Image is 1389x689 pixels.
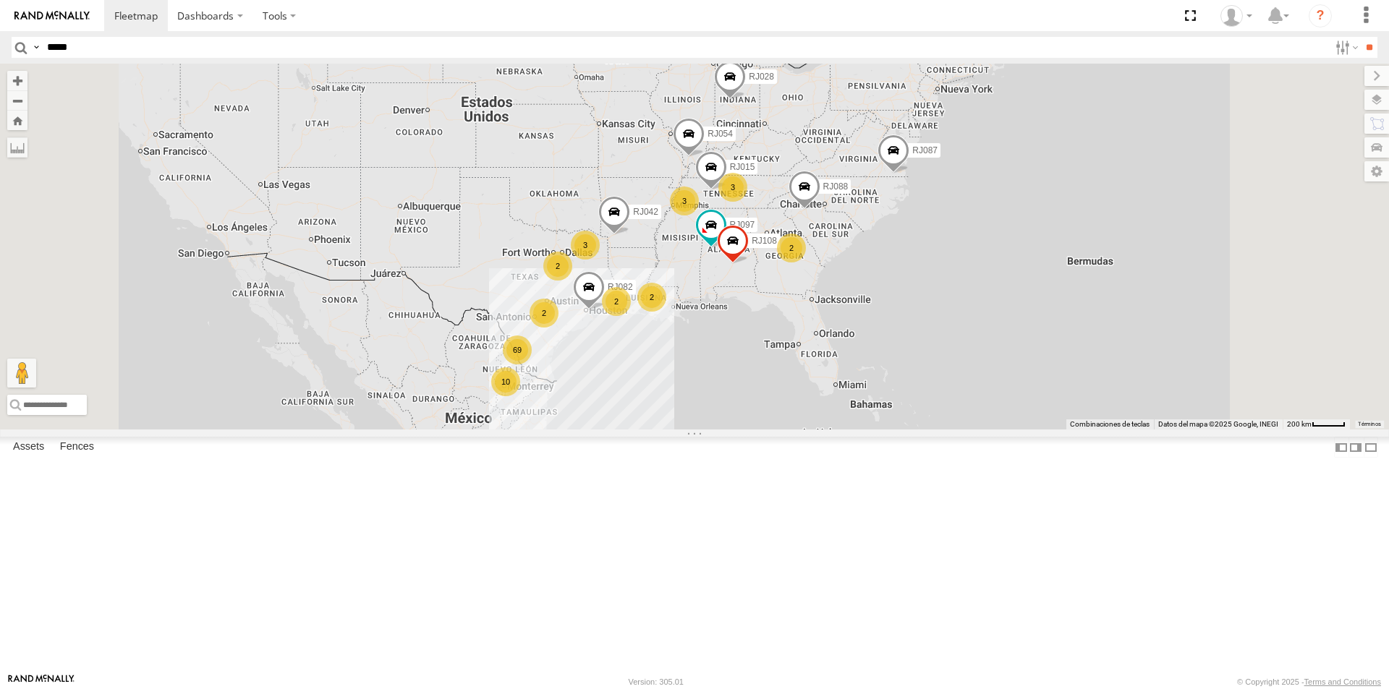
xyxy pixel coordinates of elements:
span: RJ097 [730,220,755,230]
span: RJ082 [608,282,633,292]
label: Assets [6,437,51,458]
label: Map Settings [1364,161,1389,181]
div: 2 [637,283,666,312]
button: Arrastra al hombrecito al mapa para abrir Street View [7,359,36,388]
button: Zoom Home [7,111,27,130]
div: 69 [503,335,532,364]
button: Zoom in [7,71,27,90]
div: 2 [530,299,558,328]
div: 3 [571,231,600,260]
span: RJ087 [912,145,938,155]
label: Fences [53,437,101,458]
a: Términos [1358,421,1381,427]
span: RJ108 [752,236,777,246]
button: Combinaciones de teclas [1070,419,1150,429]
div: 2 [543,252,572,281]
button: Escala del mapa: 200 km por 43 píxeles [1283,419,1350,429]
div: 2 [602,287,631,316]
div: Jose Anaya [1215,5,1257,27]
div: 3 [670,187,699,215]
span: 200 km [1287,420,1312,428]
span: Datos del mapa ©2025 Google, INEGI [1158,420,1278,428]
a: Visit our Website [8,675,75,689]
span: RJ028 [749,72,774,82]
img: rand-logo.svg [14,11,90,21]
button: Zoom out [7,90,27,111]
span: RJ054 [708,129,733,139]
label: Measure [7,137,27,158]
label: Search Filter Options [1330,37,1361,58]
span: RJ015 [730,162,755,172]
div: © Copyright 2025 - [1237,677,1381,686]
div: Version: 305.01 [629,677,684,686]
div: 10 [491,367,520,396]
div: 3 [718,173,747,202]
label: Search Query [30,37,42,58]
label: Dock Summary Table to the Right [1348,437,1363,458]
label: Hide Summary Table [1364,437,1378,458]
span: RJ042 [633,207,658,217]
i: ? [1309,4,1332,27]
label: Dock Summary Table to the Left [1334,437,1348,458]
a: Terms and Conditions [1304,677,1381,686]
div: 2 [777,234,806,262]
span: RJ088 [823,181,849,192]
